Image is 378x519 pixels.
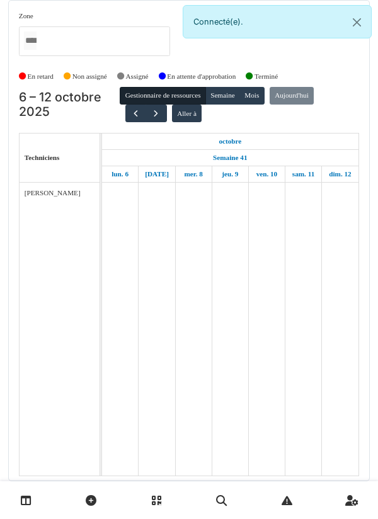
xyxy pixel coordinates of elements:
a: 6 octobre 2025 [108,166,132,182]
a: 7 octobre 2025 [142,166,172,182]
label: En retard [28,71,54,82]
button: Gestionnaire de ressources [120,87,205,105]
input: Tous [24,31,37,50]
a: 9 octobre 2025 [219,166,241,182]
button: Suivant [146,105,166,123]
label: En attente d'approbation [167,71,236,82]
label: Zone [19,11,33,21]
a: Semaine 41 [210,150,250,166]
a: 12 octobre 2025 [326,166,354,182]
button: Aller à [172,105,202,122]
button: Aujourd'hui [270,87,314,105]
a: 6 octobre 2025 [215,134,244,149]
label: Non assigné [72,71,107,82]
a: 10 octobre 2025 [253,166,281,182]
a: 8 octobre 2025 [181,166,205,182]
button: Précédent [125,105,146,123]
label: Terminé [255,71,278,82]
div: Connecté(e). [183,5,372,38]
span: [PERSON_NAME] [25,189,81,197]
a: 11 octobre 2025 [289,166,318,182]
label: Assigné [126,71,149,82]
h2: 6 – 12 octobre 2025 [19,90,120,120]
span: Techniciens [25,154,60,161]
button: Semaine [205,87,240,105]
button: Close [343,6,371,39]
button: Mois [239,87,265,105]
